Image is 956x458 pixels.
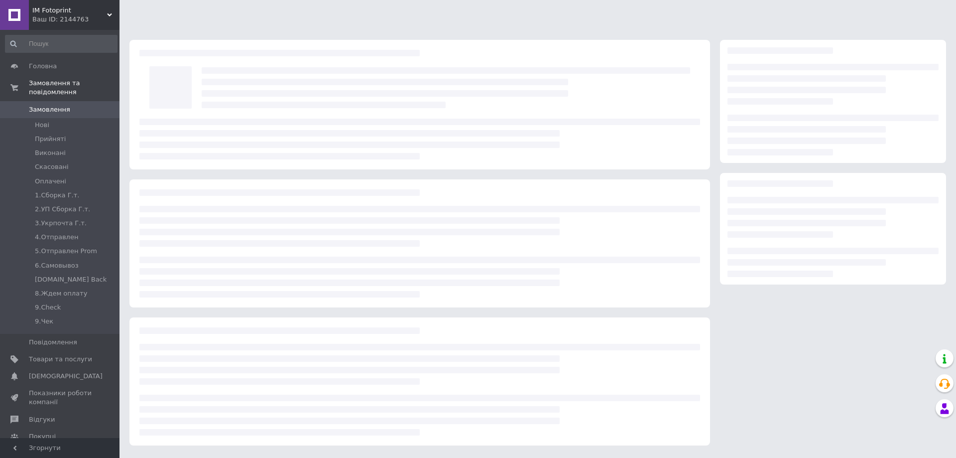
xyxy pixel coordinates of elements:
span: ІМ Fotoprint [32,6,107,15]
span: Оплачені [35,177,66,186]
span: Покупці [29,432,56,441]
span: 4.Отправлен [35,233,78,242]
span: [DOMAIN_NAME] Back [35,275,107,284]
span: Показники роботи компанії [29,389,92,407]
div: Ваш ID: 2144763 [32,15,119,24]
span: Виконані [35,149,66,157]
span: Нові [35,121,49,130]
span: Головна [29,62,57,71]
span: Товари та послуги [29,355,92,364]
span: 2.УП Сборка Г.т. [35,205,90,214]
span: Замовлення та повідомлення [29,79,119,97]
span: 6.Самовывоз [35,261,79,270]
span: Повідомлення [29,338,77,347]
span: Замовлення [29,105,70,114]
span: [DEMOGRAPHIC_DATA] [29,372,103,381]
span: 5.Отправлен Prom [35,247,97,256]
span: Прийняті [35,135,66,144]
span: 8.Ждем оплату [35,289,87,298]
span: 3.Укрпочта Г.т. [35,219,87,228]
span: Скасовані [35,162,69,171]
span: 9.Check [35,303,61,312]
span: 1.Сборка Г.т. [35,191,79,200]
span: Відгуки [29,415,55,424]
input: Пошук [5,35,118,53]
span: 9.Чек [35,317,53,326]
